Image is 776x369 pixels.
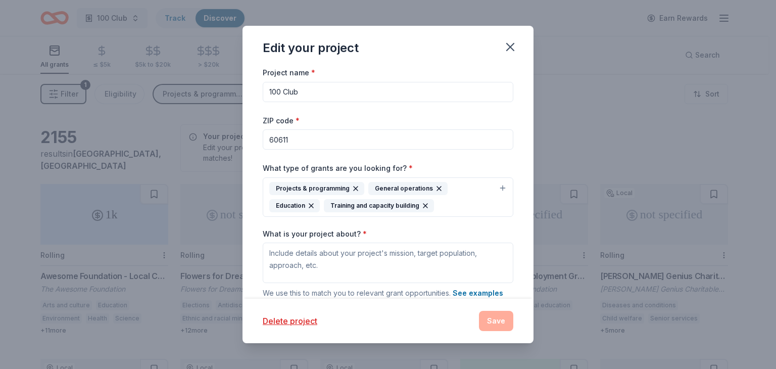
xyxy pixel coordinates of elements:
div: Education [269,199,320,212]
button: See examples [453,287,503,299]
label: What is your project about? [263,229,367,239]
span: We use this to match you to relevant grant opportunities. [263,289,503,297]
div: Edit your project [263,40,359,56]
input: 12345 (U.S. only) [263,129,513,150]
label: ZIP code [263,116,300,126]
div: Training and capacity building [324,199,434,212]
input: After school program [263,82,513,102]
button: Projects & programmingGeneral operationsEducationTraining and capacity building [263,177,513,217]
label: What type of grants are you looking for? [263,163,413,173]
button: Delete project [263,315,317,327]
div: Projects & programming [269,182,364,195]
label: Project name [263,68,315,78]
div: General operations [368,182,448,195]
